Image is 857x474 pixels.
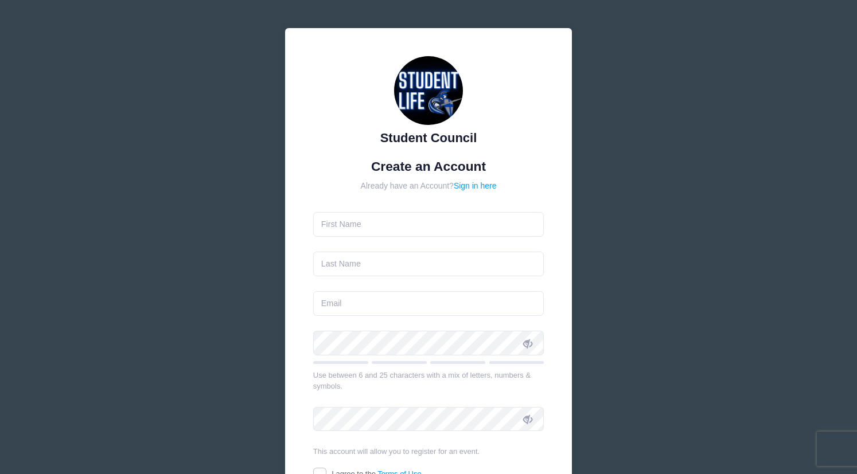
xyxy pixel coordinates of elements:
[313,180,544,192] div: Already have an Account?
[313,212,544,237] input: First Name
[313,370,544,392] div: Use between 6 and 25 characters with a mix of letters, numbers & symbols.
[313,291,544,316] input: Email
[454,181,497,190] a: Sign in here
[313,159,544,174] h1: Create an Account
[313,128,544,147] div: Student Council
[394,56,463,125] img: Student Council
[313,446,544,457] div: This account will allow you to register for an event.
[313,252,544,276] input: Last Name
